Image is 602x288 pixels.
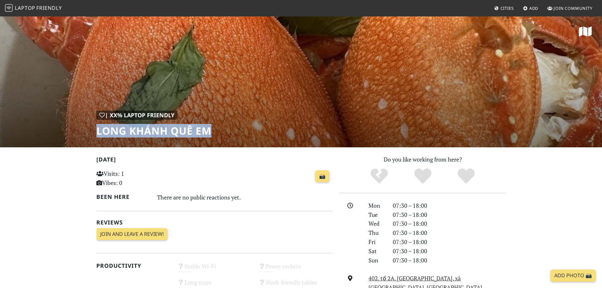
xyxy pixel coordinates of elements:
[365,219,389,228] div: Wed
[389,247,510,256] div: 07:30 – 18:00
[96,156,332,165] h2: [DATE]
[529,5,538,11] span: Add
[545,3,595,14] a: Join Community
[389,201,510,210] div: 07:30 – 18:00
[520,3,541,14] a: Add
[36,4,62,11] span: Friendly
[96,169,170,187] p: Visits: 1 Vibes: 0
[255,261,336,277] div: Power sockets
[501,5,514,11] span: Cities
[389,210,510,219] div: 07:30 – 18:00
[389,237,510,247] div: 07:30 – 18:00
[389,228,510,237] div: 07:30 – 18:00
[173,261,255,277] div: Stable Wi-Fi
[401,168,445,185] div: Yes
[15,4,35,11] span: Laptop
[357,168,401,185] div: No
[365,210,389,219] div: Tue
[157,192,332,202] div: There are no public reactions yet.
[444,168,488,185] div: Definitely!
[389,219,510,228] div: 07:30 – 18:00
[389,256,510,265] div: 07:30 – 18:00
[554,5,593,11] span: Join Community
[96,228,167,240] a: Join and leave a review!
[5,3,62,14] a: LaptopFriendly LaptopFriendly
[365,256,389,265] div: Sun
[365,201,389,210] div: Mon
[96,262,170,269] h2: Productivity
[96,193,150,200] h2: Been here
[340,155,506,164] p: Do you like working from here?
[96,111,177,120] div: | XX% Laptop Friendly
[492,3,516,14] a: Cities
[365,228,389,237] div: Thu
[550,270,596,282] a: Add Photo 📸
[96,125,211,137] h1: Long Khánh Quê Em
[315,170,329,182] a: 📸
[365,237,389,247] div: Fri
[365,247,389,256] div: Sat
[96,219,332,226] h2: Reviews
[5,4,13,12] img: LaptopFriendly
